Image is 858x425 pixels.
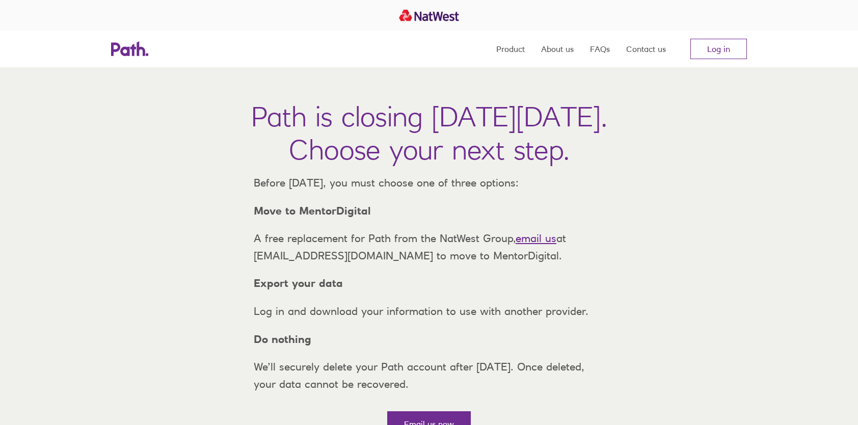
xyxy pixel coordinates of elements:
[541,31,574,67] a: About us
[246,230,612,264] p: A free replacement for Path from the NatWest Group, at [EMAIL_ADDRESS][DOMAIN_NAME] to move to Me...
[254,204,371,217] strong: Move to MentorDigital
[246,174,612,192] p: Before [DATE], you must choose one of three options:
[496,31,525,67] a: Product
[516,232,556,245] a: email us
[246,303,612,320] p: Log in and download your information to use with another provider.
[626,31,666,67] a: Contact us
[246,358,612,392] p: We’ll securely delete your Path account after [DATE]. Once deleted, your data cannot be recovered.
[254,277,343,289] strong: Export your data
[690,39,747,59] a: Log in
[254,333,311,346] strong: Do nothing
[251,100,607,166] h1: Path is closing [DATE][DATE]. Choose your next step.
[590,31,610,67] a: FAQs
